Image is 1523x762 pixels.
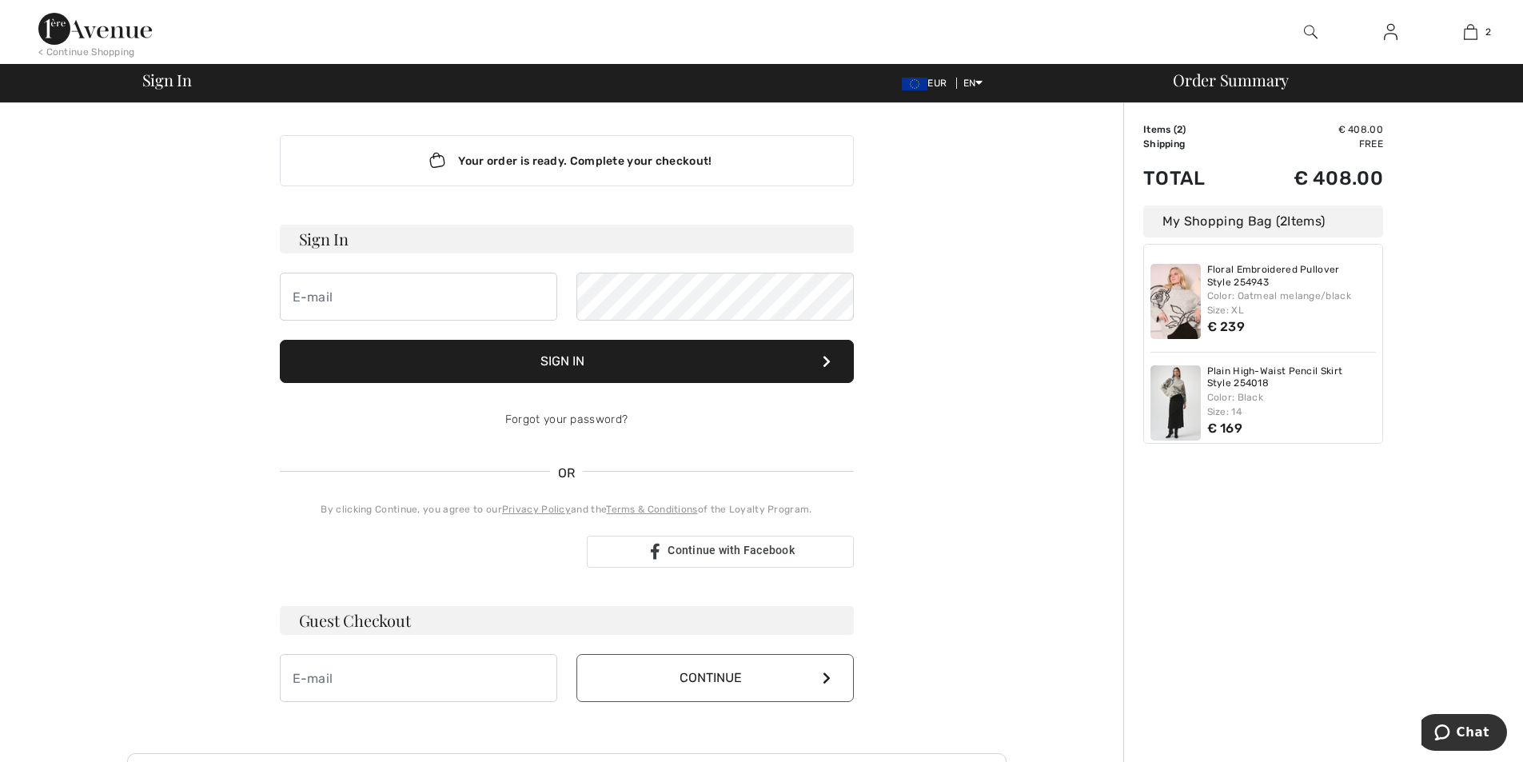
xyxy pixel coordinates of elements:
[38,45,135,59] div: < Continue Shopping
[963,78,983,89] span: EN
[902,78,953,89] span: EUR
[587,536,854,568] a: Continue with Facebook
[142,72,192,88] span: Sign In
[1241,122,1383,137] td: € 408.00
[1431,22,1509,42] a: 2
[1150,264,1201,339] img: Floral Embroidered Pullover Style 254943
[1150,365,1201,441] img: Plain High-Waist Pencil Skirt Style 254018
[1421,714,1507,754] iframe: Opens a widget where you can chat to one of our agents
[280,273,557,321] input: E-mail
[1143,137,1241,151] td: Shipping
[1384,22,1397,42] img: My Info
[1485,25,1491,39] span: 2
[280,135,854,186] div: Your order is ready. Complete your checkout!
[502,504,571,515] a: Privacy Policy
[280,225,854,253] h3: Sign In
[1304,22,1318,42] img: search the website
[550,464,584,483] span: OR
[1154,72,1513,88] div: Order Summary
[1177,124,1182,135] span: 2
[1207,264,1377,289] a: Floral Embroidered Pullover Style 254943
[1143,122,1241,137] td: Items ( )
[1143,151,1241,205] td: Total
[38,13,152,45] img: 1ère Avenue
[280,502,854,517] div: By clicking Continue, you agree to our and the of the Loyalty Program.
[1241,137,1383,151] td: Free
[902,78,927,90] img: Euro
[1280,213,1287,229] span: 2
[1207,365,1377,390] a: Plain High-Waist Pencil Skirt Style 254018
[280,340,854,383] button: Sign In
[1464,22,1477,42] img: My Bag
[1207,390,1377,419] div: Color: Black Size: 14
[1207,289,1377,317] div: Color: Oatmeal melange/black Size: XL
[1207,421,1243,436] span: € 169
[1241,151,1383,205] td: € 408.00
[576,654,854,702] button: Continue
[505,413,628,426] a: Forgot your password?
[606,504,697,515] a: Terms & Conditions
[1207,319,1246,334] span: € 239
[668,544,795,557] span: Continue with Facebook
[1371,22,1410,42] a: Sign In
[280,606,854,635] h3: Guest Checkout
[1143,205,1383,237] div: My Shopping Bag ( Items)
[272,534,582,569] iframe: Sign in with Google Button
[280,654,557,702] input: E-mail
